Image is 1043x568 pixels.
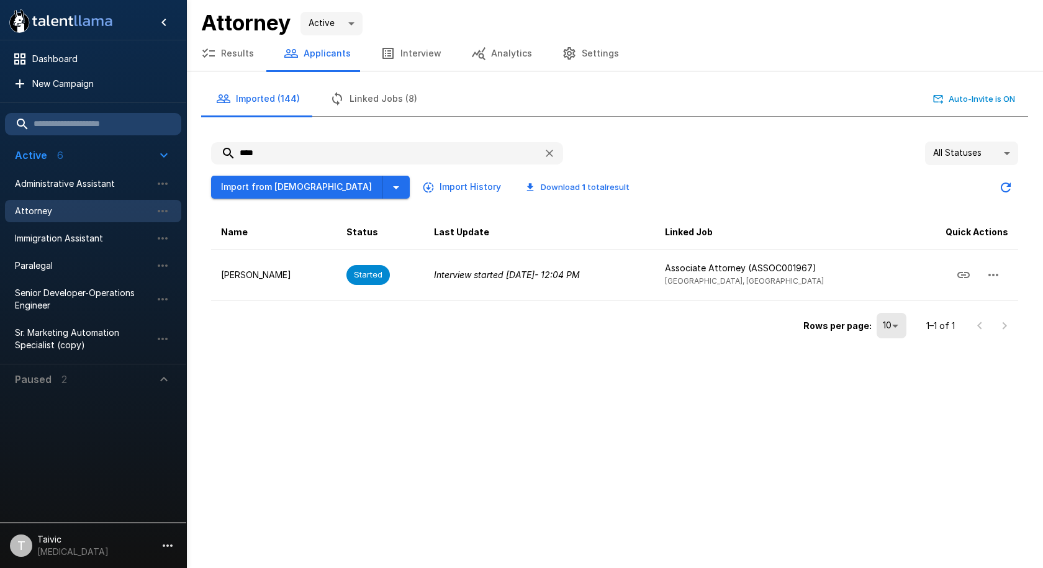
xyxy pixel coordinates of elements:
[315,81,432,116] button: Linked Jobs (8)
[665,276,824,286] span: [GEOGRAPHIC_DATA], [GEOGRAPHIC_DATA]
[456,36,547,71] button: Analytics
[346,269,390,281] span: Started
[516,178,639,197] button: Download 1 totalresult
[221,269,327,281] p: [PERSON_NAME]
[655,215,903,250] th: Linked Job
[300,12,363,35] div: Active
[803,320,872,332] p: Rows per page:
[211,215,336,250] th: Name
[336,215,425,250] th: Status
[201,10,291,35] b: Attorney
[925,142,1018,165] div: All Statuses
[665,262,893,274] p: Associate Attorney (ASSOC001967)
[993,175,1018,200] button: Updated Today - 12:15 PM
[926,320,955,332] p: 1–1 of 1
[434,269,580,280] i: Interview started [DATE] - 12:04 PM
[186,36,269,71] button: Results
[949,268,978,279] span: Copy Interview Link
[211,176,382,199] button: Import from [DEMOGRAPHIC_DATA]
[877,313,906,338] div: 10
[420,176,506,199] button: Import History
[547,36,634,71] button: Settings
[582,182,585,192] b: 1
[424,215,654,250] th: Last Update
[201,81,315,116] button: Imported (144)
[366,36,456,71] button: Interview
[903,215,1018,250] th: Quick Actions
[931,89,1018,109] button: Auto-Invite is ON
[269,36,366,71] button: Applicants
